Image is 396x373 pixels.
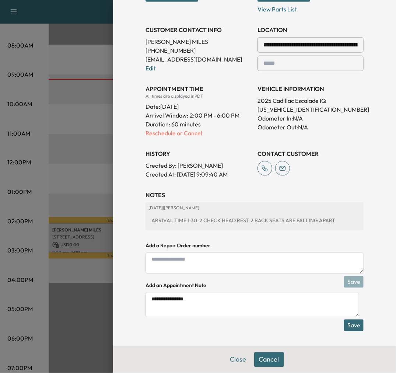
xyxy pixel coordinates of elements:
p: Odometer Out: N/A [257,123,364,132]
h3: History [146,149,252,158]
p: 2025 Cadillac Escalade IQ [257,96,364,105]
p: Created By : [PERSON_NAME] [146,161,252,170]
button: Cancel [254,352,284,367]
button: Save [344,320,364,331]
p: Duration: 60 minutes [146,120,252,129]
span: 2:00 PM - 6:00 PM [190,111,239,120]
div: Date: [DATE] [146,99,252,111]
div: ARRIVAL TIME 1:30-2 CHECK HEAD REST 2 BACK SEATS ARE FALLING APART [148,214,361,227]
h4: Add a Repair Order number [146,242,364,250]
p: [PHONE_NUMBER] [146,46,252,55]
p: Arrival Window: [146,111,252,120]
h3: VEHICLE INFORMATION [257,84,364,93]
p: [US_VEHICLE_IDENTIFICATION_NUMBER] [257,105,364,114]
h4: Add an Appointment Note [146,282,364,289]
a: Edit [146,65,156,72]
p: [DATE] | [PERSON_NAME] [148,205,361,211]
p: [EMAIL_ADDRESS][DOMAIN_NAME] [146,55,252,64]
h3: CUSTOMER CONTACT INFO [146,25,252,34]
button: Close [225,352,251,367]
h3: APPOINTMENT TIME [146,84,252,93]
p: Created At : [DATE] 9:09:40 AM [146,170,252,179]
h3: NOTES [146,191,364,199]
p: [PERSON_NAME] MILES [146,37,252,46]
p: Odometer In: N/A [257,114,364,123]
p: Reschedule or Cancel [146,129,252,137]
h3: CONTACT CUSTOMER [257,149,364,158]
h3: LOCATION [257,25,364,34]
p: View Parts List [257,2,364,14]
div: All times are displayed in PDT [146,93,252,99]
